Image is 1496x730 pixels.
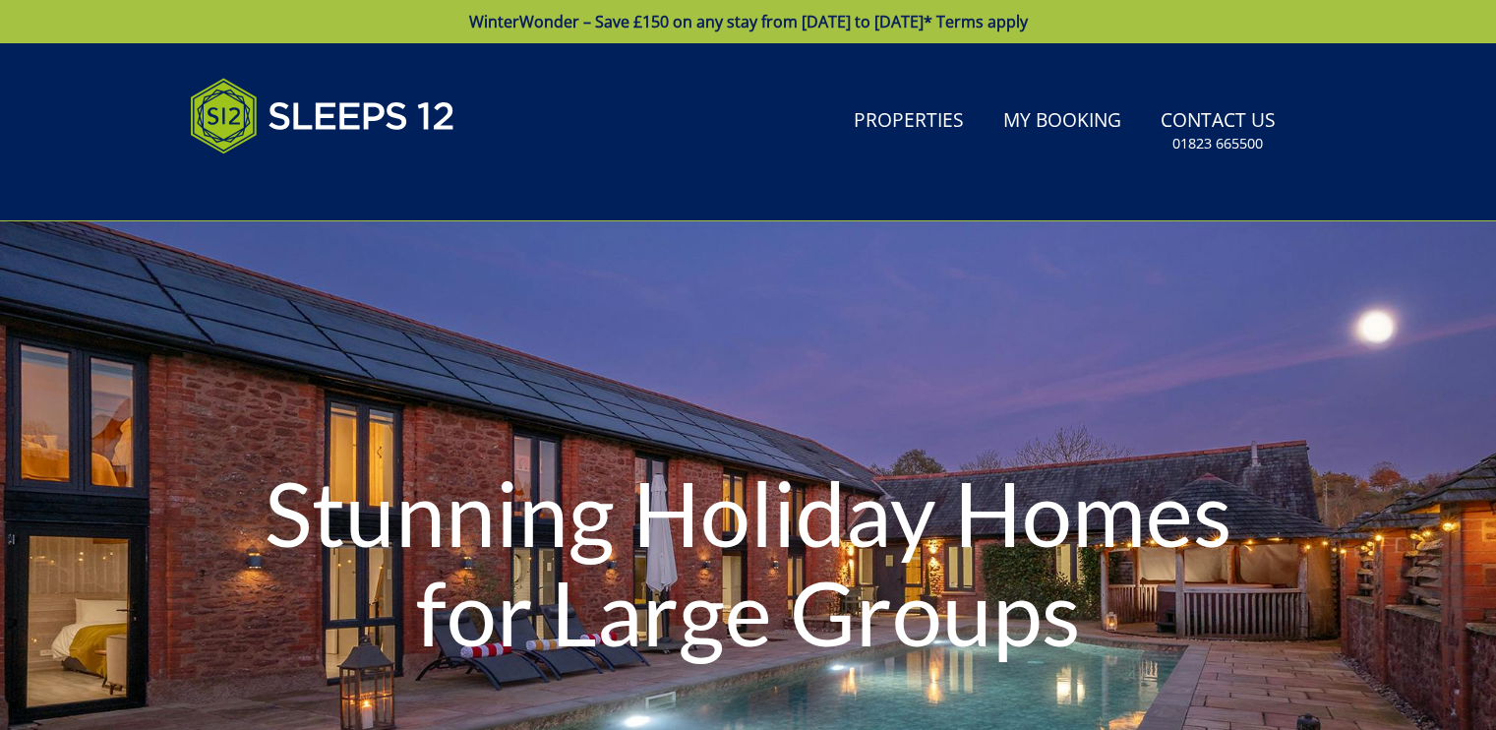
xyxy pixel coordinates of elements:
small: 01823 665500 [1172,134,1263,153]
a: Contact Us01823 665500 [1153,99,1284,163]
h1: Stunning Holiday Homes for Large Groups [224,424,1272,700]
a: Properties [846,99,972,144]
img: Sleeps 12 [190,67,455,165]
a: My Booking [995,99,1129,144]
iframe: Customer reviews powered by Trustpilot [180,177,387,194]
